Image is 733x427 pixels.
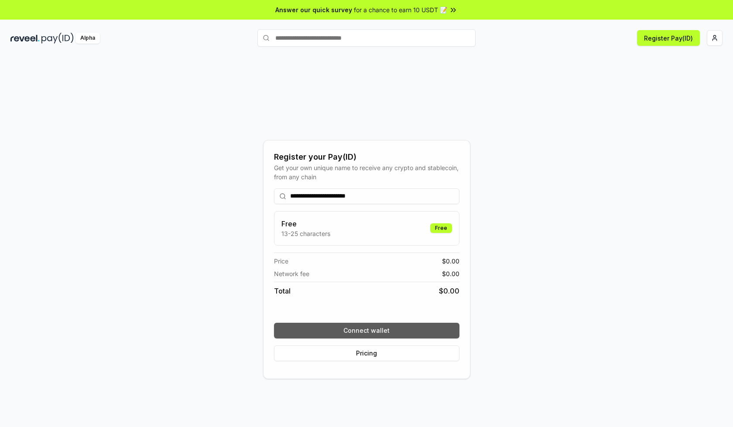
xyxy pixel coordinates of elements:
img: reveel_dark [10,33,40,44]
h3: Free [281,219,330,229]
span: Answer our quick survey [275,5,352,14]
div: Free [430,223,452,233]
p: 13-25 characters [281,229,330,238]
button: Register Pay(ID) [637,30,700,46]
div: Register your Pay(ID) [274,151,459,163]
img: pay_id [41,33,74,44]
button: Connect wallet [274,323,459,338]
span: Network fee [274,269,309,278]
span: $ 0.00 [439,286,459,296]
span: $ 0.00 [442,256,459,266]
span: for a chance to earn 10 USDT 📝 [354,5,447,14]
button: Pricing [274,345,459,361]
div: Get your own unique name to receive any crypto and stablecoin, from any chain [274,163,459,181]
div: Alpha [75,33,100,44]
span: $ 0.00 [442,269,459,278]
span: Price [274,256,288,266]
span: Total [274,286,291,296]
